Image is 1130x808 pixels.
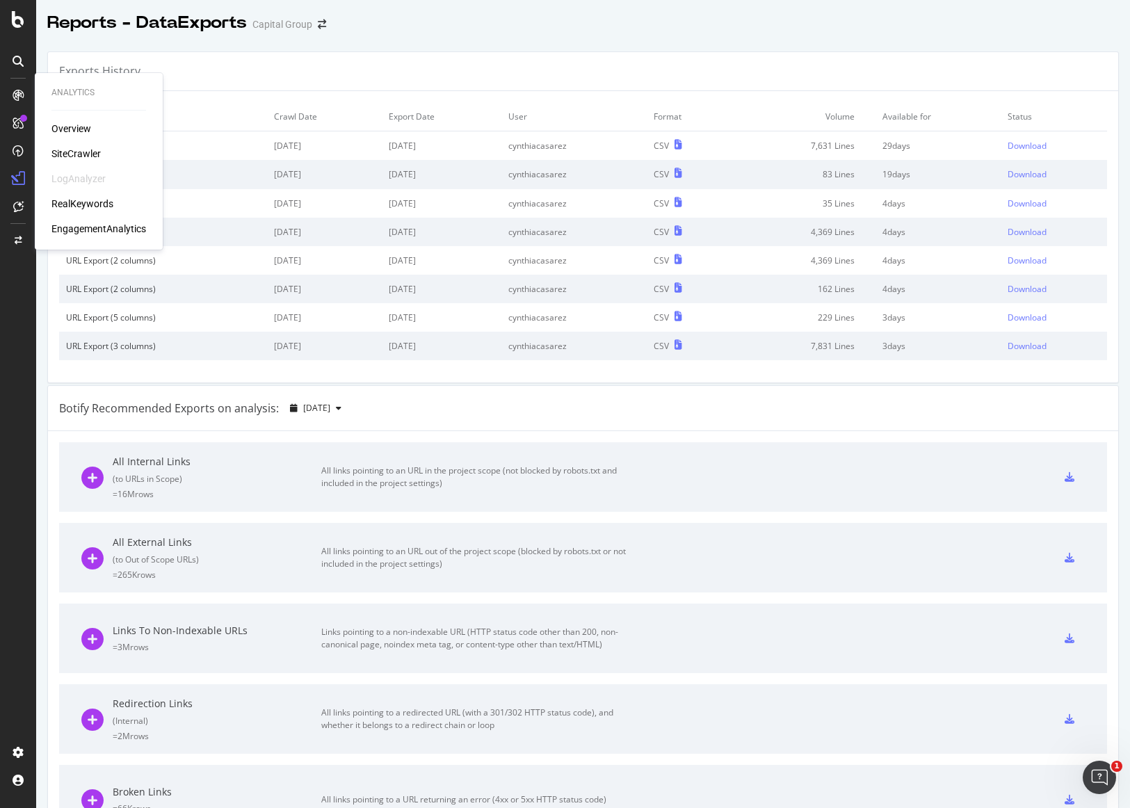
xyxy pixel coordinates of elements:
div: Download [1008,283,1047,295]
div: Download [1008,254,1047,266]
td: cynthiacasarez [501,160,647,188]
div: URL Export (2 columns) [66,283,260,295]
div: = 3M rows [113,641,321,653]
div: Reports - DataExports [47,11,247,35]
a: Download [1008,226,1100,238]
div: All External Links [113,535,321,549]
td: 229 Lines [732,303,875,332]
a: Download [1008,197,1100,209]
div: Links pointing to a non-indexable URL (HTTP status code other than 200, non-canonical page, noind... [321,626,634,651]
td: cynthiacasarez [501,275,647,303]
td: cynthiacasarez [501,303,647,332]
td: Format [647,102,732,131]
a: SiteCrawler [51,147,101,161]
td: Export Type [59,102,267,131]
td: cynthiacasarez [501,332,647,360]
td: [DATE] [267,332,382,360]
td: [DATE] [267,218,382,246]
td: 4 days [875,275,1001,303]
span: 1 [1111,761,1122,772]
div: Redirection Links [113,697,321,711]
div: csv-export [1065,633,1074,643]
div: LogAnalyzer [51,172,106,186]
a: RealKeywords [51,197,113,211]
div: All links pointing to a URL returning an error (4xx or 5xx HTTP status code) [321,793,634,806]
td: [DATE] [267,160,382,188]
a: Download [1008,283,1100,295]
td: Available for [875,102,1001,131]
div: CSV [654,197,669,209]
div: URL Export (3 columns) [66,226,260,238]
td: Export Date [382,102,502,131]
div: CSV [654,340,669,352]
a: EngagementAnalytics [51,222,146,236]
div: csv-export [1065,714,1074,724]
div: CSV [654,140,669,152]
div: CSV [654,226,669,238]
div: URL Export (3 columns) [66,197,260,209]
div: csv-export [1065,472,1074,482]
td: Status [1001,102,1107,131]
td: [DATE] [382,218,502,246]
a: Download [1008,340,1100,352]
a: Download [1008,140,1100,152]
div: URL Export (2 columns) [66,254,260,266]
div: Download [1008,312,1047,323]
td: [DATE] [267,275,382,303]
div: URL Export (1 column) [66,140,260,152]
td: [DATE] [267,131,382,161]
a: Overview [51,122,91,136]
div: ( Internal ) [113,715,321,727]
td: [DATE] [382,246,502,275]
td: 29 days [875,131,1001,161]
td: 4 days [875,246,1001,275]
div: All links pointing to an URL out of the project scope (blocked by robots.txt or not included in t... [321,545,634,570]
td: [DATE] [382,160,502,188]
a: Download [1008,254,1100,266]
td: [DATE] [382,189,502,218]
div: Analytics [51,87,146,99]
div: Capital Group [252,17,312,31]
td: [DATE] [382,303,502,332]
td: 162 Lines [732,275,875,303]
iframe: Intercom live chat [1083,761,1116,794]
td: 83 Lines [732,160,875,188]
td: 4,369 Lines [732,218,875,246]
td: [DATE] [382,131,502,161]
div: = 2M rows [113,730,321,742]
div: URL Export (5 columns) [66,312,260,323]
td: User [501,102,647,131]
td: 4 days [875,218,1001,246]
td: cynthiacasarez [501,131,647,161]
div: All Internal Links [113,455,321,469]
div: Download [1008,226,1047,238]
td: Volume [732,102,875,131]
td: 7,631 Lines [732,131,875,161]
div: Download [1008,340,1047,352]
div: CSV [654,312,669,323]
td: 4,369 Lines [732,246,875,275]
div: All links pointing to an URL in the project scope (not blocked by robots.txt and included in the ... [321,464,634,490]
div: Links To Non-Indexable URLs [113,624,321,638]
button: [DATE] [284,397,347,419]
div: Botify Recommended Exports on analysis: [59,401,279,417]
div: = 16M rows [113,488,321,500]
td: cynthiacasarez [501,218,647,246]
td: [DATE] [267,246,382,275]
span: 2025 Sep. 19th [303,402,330,414]
div: Download [1008,197,1047,209]
td: cynthiacasarez [501,189,647,218]
td: [DATE] [382,332,502,360]
a: Download [1008,168,1100,180]
div: ( to URLs in Scope ) [113,473,321,485]
td: [DATE] [267,303,382,332]
td: [DATE] [267,189,382,218]
td: 35 Lines [732,189,875,218]
div: csv-export [1065,553,1074,563]
div: ( to Out of Scope URLs ) [113,554,321,565]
